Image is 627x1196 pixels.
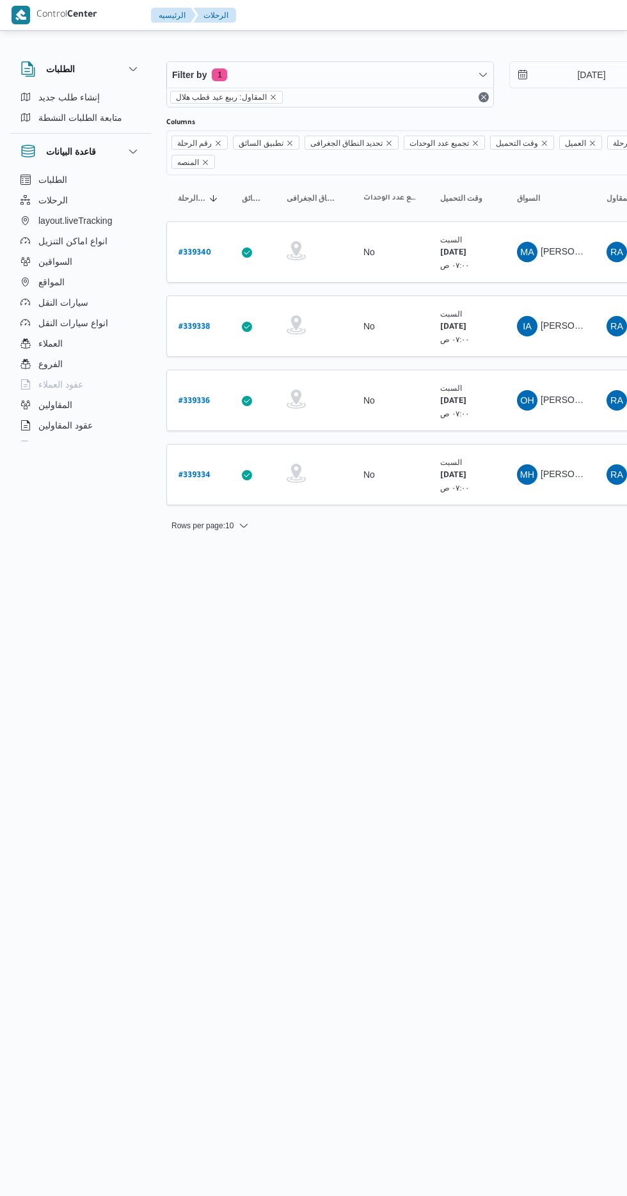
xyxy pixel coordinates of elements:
[176,91,267,103] span: المقاول: ربيع عيد قطب هلال
[607,390,627,411] div: Rabia Aid Qtb Hlal
[38,193,68,208] span: الرحلات
[607,464,627,485] div: Rabia Aid Qtb Hlal
[46,61,75,77] h3: الطلبات
[171,136,228,150] span: رقم الرحلة
[520,242,534,262] span: MA
[38,438,91,453] span: اجهزة التليفون
[38,110,122,125] span: متابعة الطلبات النشطة
[476,90,491,105] button: Remove
[363,246,375,258] div: No
[10,87,151,133] div: الطلبات
[610,390,623,411] span: RA
[385,139,393,147] button: Remove تحديد النطاق الجغرافى from selection in this group
[209,193,219,203] svg: Sorted in descending order
[15,374,146,395] button: عقود العملاء
[440,310,462,318] small: السبت
[166,118,195,128] label: Columns
[541,139,548,147] button: Remove وقت التحميل from selection in this group
[523,316,532,336] span: IA
[610,464,623,485] span: RA
[559,136,602,150] span: العميل
[363,395,375,406] div: No
[38,233,107,249] span: انواع اماكن التنزيل
[15,210,146,231] button: layout.liveTracking
[179,397,210,406] b: # 339336
[20,144,141,159] button: قاعدة البيانات
[440,397,466,406] b: [DATE]
[269,93,277,101] button: remove selected entity
[440,384,462,392] small: السبت
[435,188,499,209] button: وقت التحميل
[440,261,470,269] small: ٠٧:٠٠ ص
[15,333,146,354] button: العملاء
[237,188,269,209] button: تطبيق السائق
[13,1145,54,1183] iframe: chat widget
[15,313,146,333] button: انواع سيارات النقل
[38,274,65,290] span: المواقع
[517,464,537,485] div: Mustfi Hassan Abadalrsaol Ahmad
[38,377,83,392] span: عقود العملاء
[610,242,623,262] span: RA
[607,242,627,262] div: Rabia Aid Qtb Hlal
[565,136,586,150] span: العميل
[179,318,210,335] a: #339338
[15,354,146,374] button: الفروع
[440,249,466,258] b: [DATE]
[15,395,146,415] button: المقاولين
[363,469,375,480] div: No
[179,249,211,258] b: # 339340
[166,518,254,533] button: Rows per page:10
[46,144,96,159] h3: قاعدة البيانات
[179,471,210,480] b: # 339334
[15,231,146,251] button: انواع اماكن التنزيل
[310,136,383,150] span: تحديد النطاق الجغرافى
[38,336,63,351] span: العملاء
[440,458,462,466] small: السبت
[496,136,538,150] span: وقت التحميل
[38,172,67,187] span: الطلبات
[178,193,206,203] span: رقم الرحلة; Sorted in descending order
[171,518,234,533] span: Rows per page : 10
[179,392,210,409] a: #339336
[10,169,151,446] div: قاعدة البيانات
[15,415,146,436] button: عقود المقاولين
[38,213,112,228] span: layout.liveTracking
[202,159,209,166] button: Remove المنصه from selection in this group
[38,254,72,269] span: السواقين
[541,469,614,479] span: [PERSON_NAME]
[490,136,554,150] span: وقت التحميل
[193,8,236,23] button: الرحلات
[363,320,375,332] div: No
[440,409,470,418] small: ٠٧:٠٠ ص
[363,193,417,203] span: تجميع عدد الوحدات
[38,90,100,105] span: إنشاء طلب جديد
[239,136,283,150] span: تطبيق السائق
[151,8,196,23] button: الرئيسيه
[15,272,146,292] button: المواقع
[15,107,146,128] button: متابعة الطلبات النشطة
[177,155,199,169] span: المنصه
[179,466,210,484] a: #339334
[242,193,264,203] span: تطبيق السائق
[520,464,534,485] span: MH
[38,315,108,331] span: انواع سيارات النقل
[282,188,345,209] button: تحديد النطاق الجغرافى
[286,139,294,147] button: Remove تطبيق السائق from selection in this group
[607,316,627,336] div: Rabia Aid Qtb Hlal
[38,295,88,310] span: سيارات النقل
[172,67,207,83] span: Filter by
[589,139,596,147] button: Remove العميل from selection in this group
[409,136,469,150] span: تجميع عدد الوحدات
[15,436,146,456] button: اجهزة التليفون
[472,139,479,147] button: Remove تجميع عدد الوحدات from selection in this group
[170,91,283,104] span: المقاول: ربيع عيد قطب هلال
[15,251,146,272] button: السواقين
[440,335,470,343] small: ٠٧:٠٠ ص
[440,323,466,332] b: [DATE]
[214,139,222,147] button: Remove رقم الرحلة from selection in this group
[173,188,224,209] button: رقم الرحلةSorted in descending order
[404,136,485,150] span: تجميع عدد الوحدات
[38,356,63,372] span: الفروع
[179,244,211,261] a: #339340
[15,169,146,190] button: الطلبات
